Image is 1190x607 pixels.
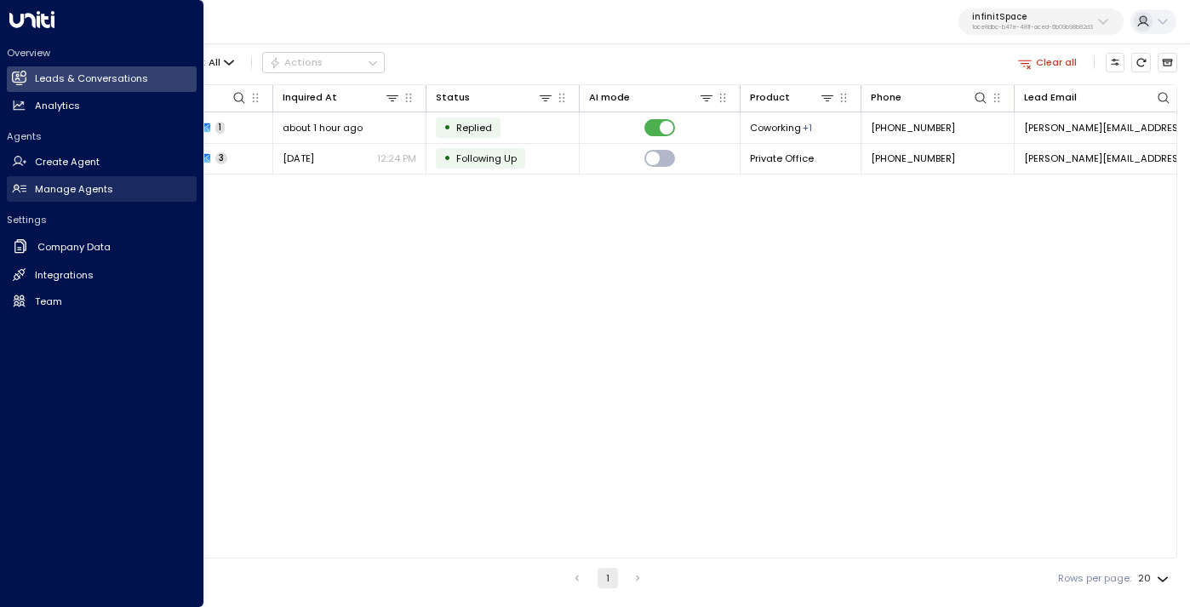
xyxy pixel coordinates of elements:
[589,89,714,106] div: AI mode
[750,89,790,106] div: Product
[750,121,801,135] span: Coworking
[1158,53,1177,72] button: Archived Leads
[1024,89,1077,106] div: Lead Email
[456,152,517,165] span: Following Up
[283,152,314,165] span: Aug 11, 2025
[1138,568,1172,589] div: 20
[262,52,385,72] button: Actions
[1012,53,1083,72] button: Clear all
[35,155,100,169] h2: Create Agent
[269,56,323,68] div: Actions
[37,240,111,255] h2: Company Data
[871,89,901,106] div: Phone
[566,568,649,588] nav: pagination navigation
[7,46,197,60] h2: Overview
[1106,53,1125,72] button: Customize
[1024,152,1187,165] span: edward.cecil@newsteer.co.uk
[7,93,197,118] a: Analytics
[7,66,197,92] a: Leads & Conversations
[215,152,227,164] span: 3
[456,121,492,135] span: Replied
[1024,121,1187,135] span: tasha@kontor.com
[871,89,988,106] div: Phone
[35,182,113,197] h2: Manage Agents
[35,295,62,309] h2: Team
[750,152,814,165] span: Private Office
[7,213,197,226] h2: Settings
[750,89,835,106] div: Product
[436,89,553,106] div: Status
[377,152,416,165] p: 12:24 PM
[443,146,451,169] div: •
[1131,53,1151,72] span: Refresh
[209,57,220,68] span: All
[283,121,363,135] span: about 1 hour ago
[35,268,94,283] h2: Integrations
[1058,571,1131,586] label: Rows per page:
[7,150,197,175] a: Create Agent
[7,233,197,261] a: Company Data
[443,116,451,139] div: •
[871,121,955,135] span: +447796264273
[7,129,197,143] h2: Agents
[871,152,955,165] span: +447851243430
[7,289,197,314] a: Team
[215,122,225,134] span: 1
[283,89,337,106] div: Inquired At
[972,12,1093,22] p: infinitSpace
[972,24,1093,31] p: 1ace8dbc-b47e-481f-aced-6b09b98b82d3
[958,9,1124,36] button: infinitSpace1ace8dbc-b47e-481f-aced-6b09b98b82d3
[436,89,470,106] div: Status
[35,72,148,86] h2: Leads & Conversations
[803,121,812,135] div: Private Office
[589,89,630,106] div: AI mode
[598,568,618,588] button: page 1
[7,176,197,202] a: Manage Agents
[262,52,385,72] div: Button group with a nested menu
[7,262,197,288] a: Integrations
[35,99,80,113] h2: Analytics
[1024,89,1171,106] div: Lead Email
[283,89,400,106] div: Inquired At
